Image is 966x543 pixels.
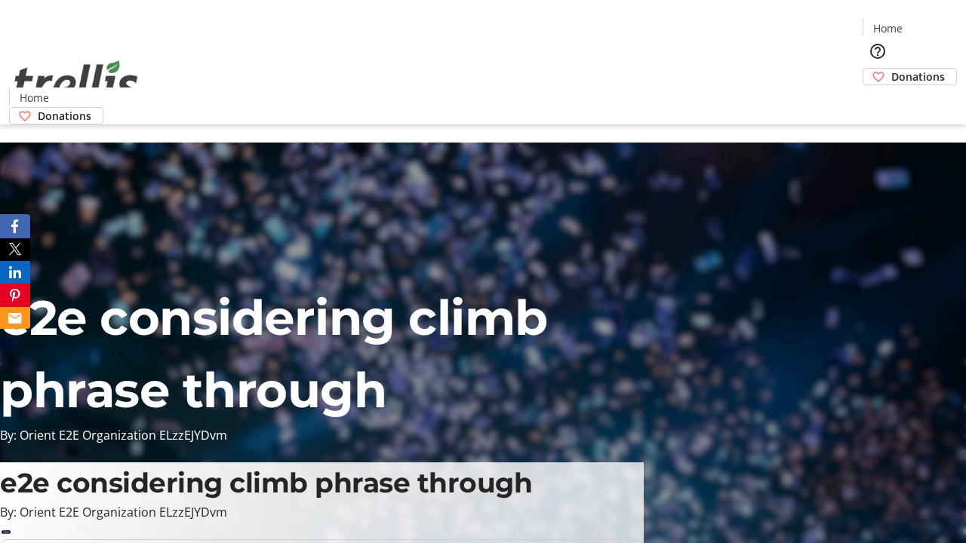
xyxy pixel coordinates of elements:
span: Donations [891,69,945,84]
a: Home [10,90,58,106]
a: Donations [9,107,103,124]
a: Donations [863,68,957,85]
span: Home [20,90,49,106]
button: Help [863,36,893,66]
button: Cart [863,85,893,115]
span: Home [873,20,903,36]
a: Home [863,20,912,36]
span: Donations [38,108,91,124]
img: Orient E2E Organization ELzzEJYDvm's Logo [9,44,143,119]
